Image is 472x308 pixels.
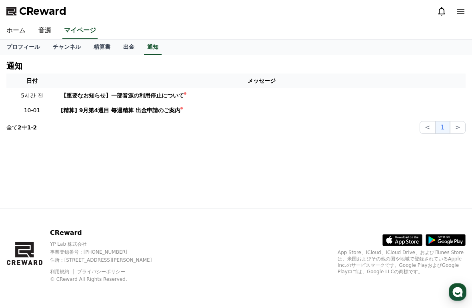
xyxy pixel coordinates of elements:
p: 10-01 [10,106,54,115]
a: プライバシーポリシー [77,269,125,274]
th: 日付 [6,74,58,88]
a: マイページ [62,22,98,39]
button: < [420,121,435,134]
span: Home [73,298,88,304]
a: Home [2,286,158,306]
p: © CReward All Rights Reserved. [50,276,166,282]
a: CReward [6,5,66,18]
h4: 通知 [6,62,22,70]
strong: 2 [33,124,37,131]
p: App Store、iCloud、iCloud Drive、およびiTunes Storeは、米国およびその他の国や地域で登録されているApple Inc.のサービスマークです。Google P... [338,249,466,275]
a: 精算書 [87,40,117,55]
button: 1 [435,121,450,134]
a: [精算] 9月第4週目 毎週精算 出金申請のご案内 [61,106,462,115]
a: Messages [158,286,314,306]
a: 利用規約 [50,269,75,274]
th: メッセージ [58,74,466,88]
button: > [450,121,466,134]
span: CReward [19,5,66,18]
a: 【重要なお知らせ】一部音源の利用停止について [61,91,462,100]
p: YP Lab 株式会社 [50,241,166,247]
a: Settings [314,286,470,306]
strong: 1 [27,124,31,131]
a: 出金 [117,40,141,55]
span: Settings [381,298,402,304]
div: [精算] 9月第4週目 毎週精算 出金申請のご案内 [61,106,180,115]
p: 事業登録番号 : [PHONE_NUMBER] [50,249,166,255]
p: 全て 中 - [6,123,37,131]
p: 住所 : [STREET_ADDRESS][PERSON_NAME] [50,257,166,263]
strong: 2 [18,124,22,131]
p: CReward [50,228,166,238]
div: 【重要なお知らせ】一部音源の利用停止について [61,91,184,100]
a: 通知 [144,40,162,55]
a: チャンネル [46,40,87,55]
a: 音源 [32,22,58,39]
p: 5시간 전 [10,91,54,100]
span: Messages [224,298,248,305]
